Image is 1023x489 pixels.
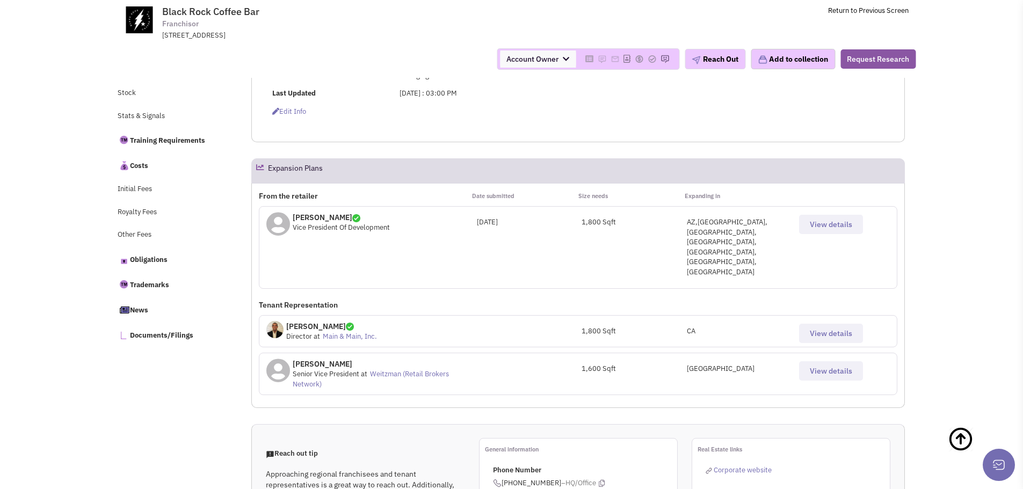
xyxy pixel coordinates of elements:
[112,225,229,245] a: Other Fees
[493,478,677,488] span: [PHONE_NUMBER]
[293,359,476,369] p: [PERSON_NAME]
[751,49,835,69] button: Add to collection
[582,364,687,374] div: 1,600 Sqft
[706,465,772,475] a: Corporate website
[685,191,791,201] p: Expanding in
[477,217,582,228] div: [DATE]
[293,223,390,232] span: Vice President Of Development
[393,89,571,99] div: [DATE] : 03:00 PM
[582,326,687,337] div: 1,800 Sqft
[582,217,687,228] div: 1,800 Sqft
[112,324,229,346] a: Documents/Filings
[112,273,229,296] a: Trademarks
[268,159,323,183] h2: Expansion Plans
[112,106,229,127] a: Stats & Signals
[706,468,712,474] img: reachlinkicon.png
[948,415,1002,485] a: Back To Top
[323,332,377,341] a: Main & Main, Inc.
[112,248,229,271] a: Obligations
[259,300,897,310] p: Tenant Representation
[266,321,284,338] img: TpyGKf8APkeo0h8IbkbfsA.jpg
[810,366,852,376] span: View details
[286,332,312,341] span: Director
[293,369,359,378] span: Senior Vice President
[692,56,700,64] img: plane.png
[810,329,852,338] span: View details
[687,364,792,374] div: [GEOGRAPHIC_DATA]
[828,6,909,15] a: Return to Previous Screen
[112,179,229,200] a: Initial Fees
[259,191,471,201] p: From the retailer
[162,5,259,18] span: Black Rock Coffee Bar
[648,55,656,63] img: Please add to your accounts
[635,55,643,63] img: Please add to your accounts
[346,323,354,331] img: icon-verified.png
[112,129,229,151] a: Training Requirements
[758,55,767,64] img: icon-collection-lavender.png
[493,465,677,476] p: Phone Number
[472,191,578,201] p: Date submitted
[112,154,229,177] a: Costs
[485,444,677,455] p: General information
[272,71,320,80] b: Growth Status
[493,479,502,487] img: icon-phone.png
[598,55,606,63] img: Please add to your accounts
[799,324,863,343] button: View details
[162,31,442,41] div: [STREET_ADDRESS]
[293,212,390,223] p: [PERSON_NAME]
[685,49,745,69] button: Reach Out
[112,83,229,104] a: Stock
[687,326,792,337] div: CA
[272,107,306,116] span: Edit info
[266,449,318,458] span: Reach out tip
[799,215,863,234] button: View details
[810,220,852,229] span: View details
[698,444,890,455] p: Real Estate links
[112,298,229,321] a: News
[840,49,916,69] button: Request Research
[352,214,360,222] img: icon-verified.png
[687,217,792,277] div: AZ,[GEOGRAPHIC_DATA],[GEOGRAPHIC_DATA],[GEOGRAPHIC_DATA],[GEOGRAPHIC_DATA],[GEOGRAPHIC_DATA],[GEO...
[314,332,320,341] span: at
[578,191,685,201] p: Size needs
[500,50,576,68] span: Account Owner
[112,202,229,223] a: Royalty Fees
[661,55,669,63] img: Please add to your accounts
[293,369,449,389] a: Weitzman (Retail Brokers Network)
[286,321,380,332] p: [PERSON_NAME]
[561,478,596,488] span: –HQ/Office
[272,89,316,98] b: Last Updated
[162,18,199,30] span: Franchisor
[611,55,619,63] img: Please add to your accounts
[361,369,367,378] span: at
[799,361,863,381] button: View details
[714,465,772,475] span: Corporate website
